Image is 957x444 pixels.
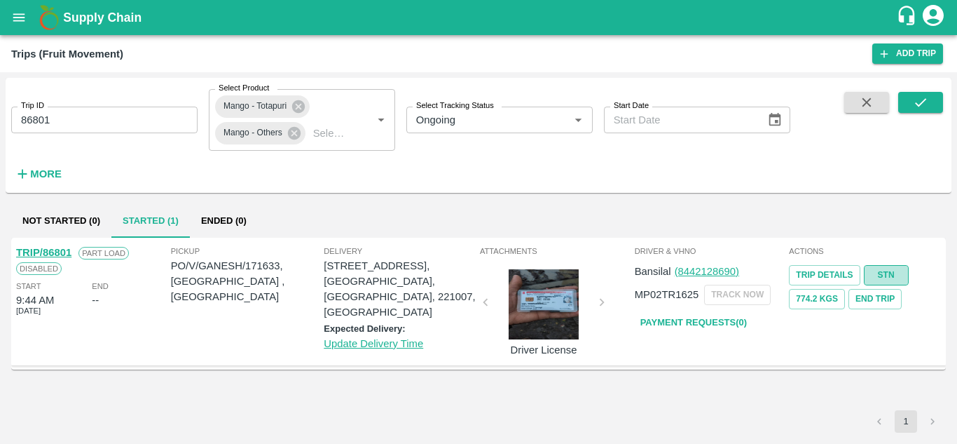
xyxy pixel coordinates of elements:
[190,204,258,238] button: Ended (0)
[11,204,111,238] button: Not Started (0)
[215,99,295,114] span: Mango - Totapuri
[324,258,477,321] p: [STREET_ADDRESS], [GEOGRAPHIC_DATA], [GEOGRAPHIC_DATA], 221007, [GEOGRAPHIC_DATA]
[21,100,44,112] label: Trip ID
[215,95,310,118] div: Mango - Totapuri
[30,168,62,180] strong: More
[16,304,41,317] span: [DATE]
[569,111,587,129] button: Open
[895,410,917,433] button: page 1
[411,111,547,129] input: Select Tracking Status
[63,8,896,27] a: Supply Chain
[480,245,632,257] span: Attachments
[3,1,35,34] button: open drawer
[635,245,787,257] span: Driver & VHNo
[848,289,902,309] button: Tracking Url
[372,111,390,129] button: Open
[324,245,477,257] span: Delivery
[872,43,943,64] a: Add Trip
[215,122,305,144] div: Mango - Others
[675,266,739,277] a: (8442128690)
[604,107,757,133] input: Start Date
[866,410,946,433] nav: pagination navigation
[864,265,909,285] a: STN
[215,126,291,140] span: Mango - Others
[111,204,190,238] button: Started (1)
[63,11,142,25] b: Supply Chain
[789,265,860,285] a: Trip Details
[16,247,71,258] a: TRIP/86801
[635,311,752,335] a: Payment Requests(0)
[789,245,941,257] span: Actions
[171,258,324,305] p: PO/V/GANESH/171633, [GEOGRAPHIC_DATA] , [GEOGRAPHIC_DATA]
[762,107,788,133] button: Choose date
[16,292,54,308] div: 9:44 AM
[11,45,123,63] div: Trips (Fruit Movement)
[324,323,405,334] label: Expected Delivery:
[11,107,198,133] input: Enter Trip ID
[614,100,649,112] label: Start Date
[635,287,699,302] p: MP02TR1625
[92,280,109,292] span: End
[16,280,41,292] span: Start
[171,245,324,257] span: Pickup
[491,342,596,358] p: Driver License
[35,4,63,32] img: logo
[896,5,921,30] div: customer-support
[219,83,269,94] label: Select Product
[921,3,946,32] div: account of current user
[324,338,423,349] a: Update Delivery Time
[78,247,129,260] span: Part Load
[16,262,62,275] span: Disabled
[11,162,65,186] button: More
[308,124,350,142] input: Select Product
[416,100,494,112] label: Select Tracking Status
[92,292,99,308] div: --
[789,289,845,309] button: 774.2 Kgs
[635,266,671,277] span: Bansilal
